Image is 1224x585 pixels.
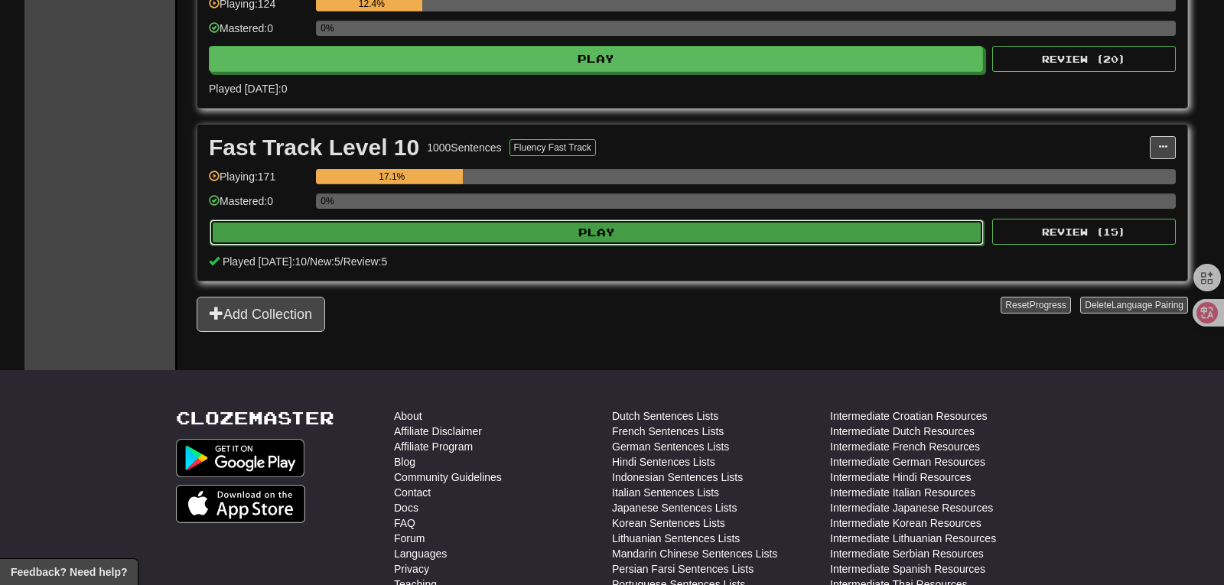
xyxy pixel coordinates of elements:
img: Get it on App Store [176,485,305,523]
div: Fast Track Level 10 [209,136,419,159]
a: German Sentences Lists [612,439,729,454]
a: Contact [394,485,431,500]
a: Blog [394,454,415,470]
a: Dutch Sentences Lists [612,408,718,424]
span: Played [DATE]: 10 [223,255,307,268]
div: Playing: 171 [209,169,308,194]
span: Language Pairing [1112,300,1183,310]
a: Intermediate Spanish Resources [830,561,985,577]
span: Progress [1030,300,1066,310]
a: FAQ [394,515,415,531]
a: Hindi Sentences Lists [612,454,715,470]
button: Play [210,219,984,245]
div: 1000 Sentences [427,140,501,155]
a: Affiliate Program [394,439,473,454]
div: Mastered: 0 [209,21,308,46]
a: Intermediate Korean Resources [830,515,981,531]
a: Clozemaster [176,408,334,427]
span: / [307,255,310,268]
a: Indonesian Sentences Lists [612,470,743,485]
span: New: 5 [310,255,340,268]
a: Intermediate Lithuanian Resources [830,531,996,546]
a: Intermediate German Resources [830,454,985,470]
a: Intermediate French Resources [830,439,980,454]
a: Docs [394,500,418,515]
a: Intermediate Hindi Resources [830,470,971,485]
span: Played [DATE]: 0 [209,83,287,95]
img: Get it on Google Play [176,439,304,477]
a: Affiliate Disclaimer [394,424,482,439]
a: Privacy [394,561,429,577]
button: ResetProgress [1001,297,1070,314]
a: About [394,408,422,424]
span: Open feedback widget [11,564,127,580]
a: Community Guidelines [394,470,502,485]
button: Play [209,46,983,72]
a: Lithuanian Sentences Lists [612,531,740,546]
a: Intermediate Japanese Resources [830,500,993,515]
a: Intermediate Croatian Resources [830,408,987,424]
a: Intermediate Dutch Resources [830,424,975,439]
a: Persian Farsi Sentences Lists [612,561,754,577]
span: Review: 5 [343,255,388,268]
a: Languages [394,546,447,561]
a: Italian Sentences Lists [612,485,719,500]
a: Korean Sentences Lists [612,515,725,531]
button: Fluency Fast Track [509,139,596,156]
div: Mastered: 0 [209,193,308,219]
a: Intermediate Italian Resources [830,485,975,500]
div: 17.1% [321,169,463,184]
a: Forum [394,531,425,546]
a: Mandarin Chinese Sentences Lists [612,546,777,561]
a: Intermediate Serbian Resources [830,546,984,561]
button: DeleteLanguage Pairing [1080,297,1188,314]
button: Review (15) [992,219,1176,245]
span: / [340,255,343,268]
a: Japanese Sentences Lists [612,500,737,515]
button: Add Collection [197,297,325,332]
button: Review (20) [992,46,1176,72]
a: French Sentences Lists [612,424,724,439]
